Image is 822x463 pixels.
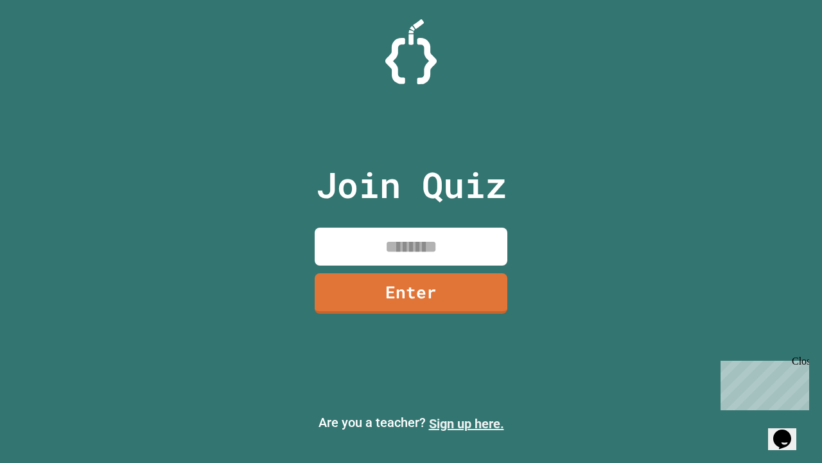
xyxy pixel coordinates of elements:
img: Logo.svg [385,19,437,84]
a: Sign up here. [429,416,504,431]
p: Are you a teacher? [10,413,812,433]
p: Join Quiz [316,158,507,212]
div: Chat with us now!Close [5,5,89,82]
a: Enter [315,273,507,314]
iframe: chat widget [715,356,809,410]
iframe: chat widget [768,412,809,450]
